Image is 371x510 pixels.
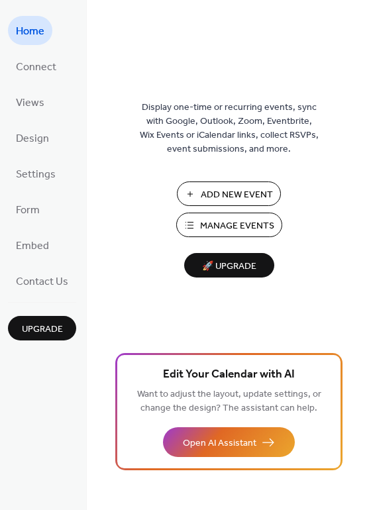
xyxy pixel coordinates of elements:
span: Open AI Assistant [183,436,256,450]
span: Settings [16,164,56,185]
button: Upgrade [8,316,76,340]
a: Views [8,87,52,117]
span: Upgrade [22,323,63,336]
span: Manage Events [200,219,274,233]
span: Edit Your Calendar with AI [163,366,295,384]
a: Contact Us [8,266,76,295]
span: Connect [16,57,56,78]
span: 🚀 Upgrade [192,258,266,276]
span: Contact Us [16,272,68,293]
span: Views [16,93,44,114]
span: Embed [16,236,49,257]
a: Embed [8,230,57,260]
a: Home [8,16,52,45]
a: Design [8,123,57,152]
span: Want to adjust the layout, update settings, or change the design? The assistant can help. [137,385,321,417]
span: Design [16,128,49,150]
button: Open AI Assistant [163,427,295,457]
span: Display one-time or recurring events, sync with Google, Outlook, Zoom, Eventbrite, Wix Events or ... [140,101,319,156]
a: Settings [8,159,64,188]
a: Connect [8,52,64,81]
button: Add New Event [177,181,281,206]
span: Home [16,21,44,42]
button: Manage Events [176,213,282,237]
span: Add New Event [201,188,273,202]
a: Form [8,195,48,224]
span: Form [16,200,40,221]
button: 🚀 Upgrade [184,253,274,278]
